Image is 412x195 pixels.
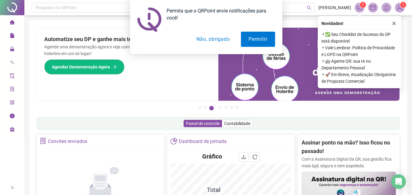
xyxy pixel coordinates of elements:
span: solution [10,84,15,96]
h2: Assinar ponto na mão? Isso ficou no passado! [302,138,396,156]
p: Com a Assinatura Digital da QR, sua gestão fica mais ágil, segura e sem papelada. [302,156,396,169]
span: ⚬ 🤖 Agente QR: sua IA no Departamento Pessoal [321,58,398,71]
div: Permita que o QRPoint envie notificações para você! [162,7,275,21]
button: 1 [198,106,201,109]
span: audit [10,71,15,83]
img: notification icon [137,7,162,32]
span: Painel de controle [186,121,220,126]
span: reload [253,155,257,159]
button: 4 [219,106,222,109]
button: Não, obrigado [189,32,237,47]
button: Permitir [241,32,275,47]
span: gift [10,124,15,136]
span: download [241,155,246,159]
span: right [10,186,14,190]
h4: Gráfico [202,152,222,161]
span: info-circle [10,111,15,123]
span: qrcode [10,97,15,110]
span: pie-chart [170,138,177,144]
div: Dashboard de jornada [179,136,227,147]
img: banner%2Fd57e337e-a0d3-4837-9615-f134fc33a8e6.png [218,28,400,101]
span: Agendar Demonstração Agora [52,64,110,70]
button: 5 [224,106,227,109]
span: ⚬ 🚀 Em Breve, Atualização Obrigatória de Proposta Comercial [321,71,398,85]
button: 6 [230,106,233,109]
span: solution [40,138,46,144]
span: arrow-right [113,65,117,69]
div: Open Intercom Messenger [391,174,406,189]
div: Convites enviados [48,136,87,147]
span: Contabilidade [224,121,250,126]
button: 2 [204,106,207,109]
button: Agendar Demonstração Agora [44,59,124,75]
button: 7 [235,106,238,109]
button: 3 [209,106,214,110]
